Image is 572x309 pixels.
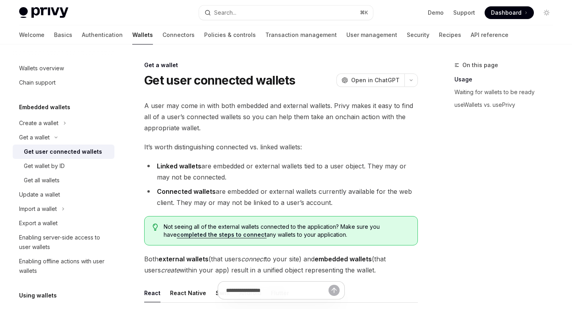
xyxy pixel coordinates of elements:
[13,173,114,187] a: Get all wallets
[153,224,158,231] svg: Tip
[161,266,180,274] em: create
[462,60,498,70] span: On this page
[13,130,114,145] button: Toggle Get a wallet section
[162,25,195,44] a: Connectors
[13,202,114,216] button: Toggle Import a wallet section
[19,78,56,87] div: Chain support
[19,133,50,142] div: Get a wallet
[265,25,337,44] a: Transaction management
[214,8,236,17] div: Search...
[144,141,418,153] span: It’s worth distinguishing connected vs. linked wallets:
[144,186,418,208] li: are embedded or external wallets currently available for the web client. They may or may not be l...
[19,118,58,128] div: Create a wallet
[24,161,65,171] div: Get wallet by ID
[454,86,559,98] a: Waiting for wallets to be ready
[144,61,418,69] div: Get a wallet
[177,231,267,238] a: completed the steps to connect
[19,25,44,44] a: Welcome
[13,254,114,278] a: Enabling offline actions with user wallets
[329,285,340,296] button: Send message
[54,25,72,44] a: Basics
[19,233,110,252] div: Enabling server-side access to user wallets
[540,6,553,19] button: Toggle dark mode
[241,255,265,263] em: connect
[144,73,296,87] h1: Get user connected wallets
[13,216,114,230] a: Export a wallet
[157,187,216,195] strong: Connected wallets
[19,257,110,276] div: Enabling offline actions with user wallets
[13,145,114,159] a: Get user connected wallets
[19,204,57,214] div: Import a wallet
[491,9,522,17] span: Dashboard
[351,76,400,84] span: Open in ChatGPT
[24,176,60,185] div: Get all wallets
[204,25,256,44] a: Policies & controls
[13,61,114,75] a: Wallets overview
[13,159,114,173] a: Get wallet by ID
[485,6,534,19] a: Dashboard
[19,7,68,18] img: light logo
[19,64,64,73] div: Wallets overview
[13,230,114,254] a: Enabling server-side access to user wallets
[453,9,475,17] a: Support
[13,116,114,130] button: Toggle Create a wallet section
[164,223,410,239] span: Not seeing all of the external wallets connected to the application? Make sure you have any walle...
[407,25,429,44] a: Security
[346,25,397,44] a: User management
[199,6,373,20] button: Open search
[454,73,559,86] a: Usage
[144,253,418,276] span: Both (that users to your site) and (that users within your app) result in a unified object repres...
[24,147,102,156] div: Get user connected wallets
[157,162,201,170] strong: Linked wallets
[428,9,444,17] a: Demo
[144,100,418,133] span: A user may come in with both embedded and external wallets. Privy makes it easy to find all of a ...
[144,160,418,183] li: are embedded or external wallets tied to a user object. They may or may not be connected.
[336,73,404,87] button: Open in ChatGPT
[19,218,58,228] div: Export a wallet
[132,25,153,44] a: Wallets
[158,255,209,263] strong: external wallets
[454,98,559,111] a: useWallets vs. usePrivy
[439,25,461,44] a: Recipes
[315,255,372,263] strong: embedded wallets
[19,102,70,112] h5: Embedded wallets
[13,75,114,90] a: Chain support
[360,10,368,16] span: ⌘ K
[226,282,329,299] input: Ask a question...
[13,187,114,202] a: Update a wallet
[471,25,508,44] a: API reference
[19,190,60,199] div: Update a wallet
[19,291,57,300] h5: Using wallets
[82,25,123,44] a: Authentication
